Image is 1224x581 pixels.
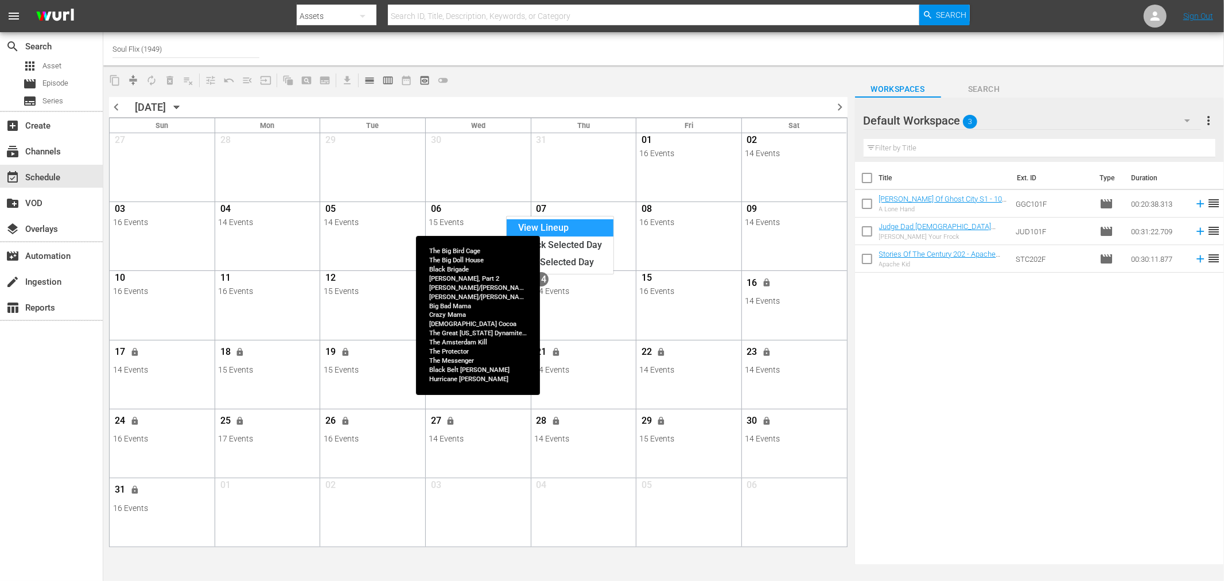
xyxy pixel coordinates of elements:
[652,417,671,424] span: Unlock and Edit
[534,134,549,149] span: 31
[127,75,139,86] span: compress
[6,275,20,289] span: Ingestion
[1126,190,1190,218] td: 00:20:38.313
[1183,11,1213,21] a: Sign Out
[130,485,139,494] span: lock
[1207,224,1221,238] span: reorder
[919,5,970,25] button: Search
[130,347,139,357] span: lock
[1194,225,1207,238] svg: Add to Schedule
[367,121,379,130] span: Tue
[23,77,37,91] span: Episode
[231,347,250,355] span: Unlock and Edit
[1207,196,1221,210] span: reorder
[745,149,843,158] div: 14 Events
[231,417,250,424] span: Unlock and Edit
[789,121,800,130] span: Sat
[324,134,338,149] span: 29
[236,416,245,425] span: lock
[639,203,654,218] span: 08
[6,145,20,158] span: Channels
[551,416,561,425] span: lock
[534,415,549,429] span: 28
[109,100,123,114] span: chevron_left
[220,71,238,90] span: Revert to Primary Episode
[639,272,654,286] span: 15
[218,203,232,218] span: 04
[126,486,145,493] span: Unlock and Edit
[657,416,666,425] span: lock
[639,415,654,429] span: 29
[639,479,654,494] span: 05
[577,121,590,130] span: Thu
[156,121,168,130] span: Sun
[42,60,61,72] span: Asset
[1126,218,1190,245] td: 00:31:22.709
[547,347,566,355] span: Unlock and Edit
[6,222,20,236] span: Overlays
[7,9,21,23] span: menu
[937,5,967,25] span: Search
[218,134,232,149] span: 28
[762,347,771,357] span: lock
[1012,245,1095,273] td: STC202F
[316,71,334,90] span: Create Series Block
[879,222,996,239] a: Judge Dad [DEMOGRAPHIC_DATA] [PERSON_NAME] Your Frock
[334,69,356,91] span: Download as CSV
[745,218,843,227] div: 14 Events
[1124,162,1193,194] th: Duration
[446,347,456,357] span: lock
[1099,252,1113,266] span: Episode
[113,415,127,429] span: 24
[745,479,759,494] span: 06
[429,203,443,218] span: 06
[113,218,211,227] div: 16 Events
[106,71,124,90] span: Copy Lineup
[534,365,632,374] div: 14 Events
[941,82,1027,96] span: Search
[551,347,561,357] span: lock
[1012,218,1095,245] td: JUD101F
[879,206,1007,213] div: A Lone Hand
[639,134,654,149] span: 01
[218,272,232,286] span: 11
[745,365,843,374] div: 14 Events
[135,101,166,113] div: [DATE]
[218,346,232,361] span: 18
[639,149,737,158] div: 16 Events
[507,219,613,237] div: View Lineup
[963,110,977,134] span: 3
[429,479,443,494] span: 03
[28,3,83,30] img: ans4CAIJ8jUAAAAAAAAAAAAAAAAAAAAAAAAgQb4GAAAAAAAAAAAAAAAAAAAAAAAAJMjXAAAAAAAAAAAAAAAAAAAAAAAAgAT5G...
[6,40,20,53] span: Search
[864,104,1202,137] div: Default Workspace
[179,71,197,90] span: Clear Lineup
[745,415,759,429] span: 30
[1194,253,1207,265] svg: Add to Schedule
[434,71,452,90] span: 24 hours Lineup View is OFF
[534,272,549,286] span: 14
[757,347,776,355] span: Unlock and Edit
[441,347,460,355] span: Unlock and Edit
[126,347,145,355] span: Unlock and Edit
[1126,245,1190,273] td: 00:30:11.877
[745,434,843,443] div: 14 Events
[639,346,654,361] span: 22
[879,261,1007,268] div: Apache Kid
[341,416,350,425] span: lock
[855,82,941,96] span: Workspaces
[745,203,759,218] span: 09
[42,78,68,89] span: Episode
[113,484,127,498] span: 31
[1207,251,1221,265] span: reorder
[757,278,776,286] span: Unlock and Edit
[441,417,460,424] span: Unlock and Edit
[6,119,20,133] span: Create
[1202,107,1215,134] button: more_vert
[1194,197,1207,210] svg: Add to Schedule
[534,286,632,296] div: 14 Events
[324,434,422,443] div: 16 Events
[429,286,527,296] div: 16 Events
[113,365,211,374] div: 14 Events
[113,203,127,218] span: 03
